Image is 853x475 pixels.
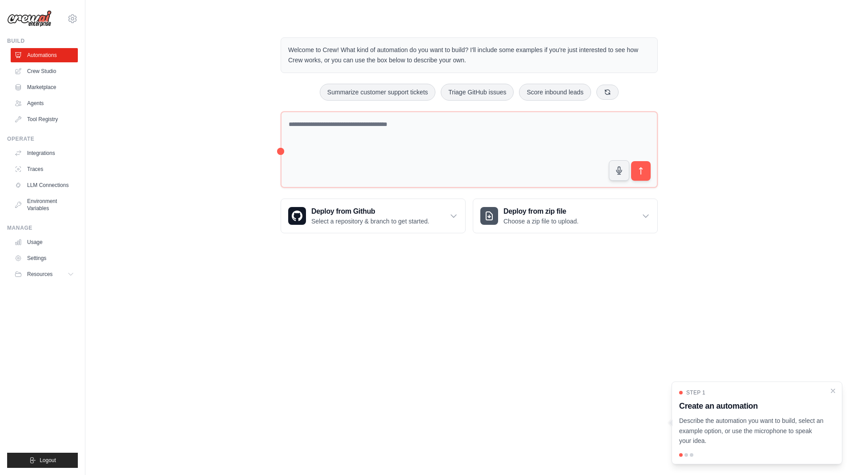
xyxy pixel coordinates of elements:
button: Close walkthrough [829,387,837,394]
a: Crew Studio [11,64,78,78]
div: Build [7,37,78,45]
p: Select a repository & branch to get started. [311,217,429,226]
div: Manage [7,224,78,231]
p: Choose a zip file to upload. [503,217,579,226]
a: Settings [11,251,78,265]
a: Integrations [11,146,78,160]
a: LLM Connections [11,178,78,192]
a: Automations [11,48,78,62]
span: Step 1 [686,389,705,396]
iframe: Chat Widget [809,432,853,475]
button: Score inbound leads [519,84,591,101]
div: Operate [7,135,78,142]
a: Environment Variables [11,194,78,215]
a: Agents [11,96,78,110]
span: Logout [40,457,56,464]
h3: Deploy from zip file [503,206,579,217]
a: Marketplace [11,80,78,94]
button: Summarize customer support tickets [320,84,435,101]
button: Resources [11,267,78,281]
a: Traces [11,162,78,176]
img: Logo [7,10,52,27]
p: Describe the automation you want to build, select an example option, or use the microphone to spe... [679,416,824,446]
button: Triage GitHub issues [441,84,514,101]
span: Resources [27,271,52,278]
button: Logout [7,453,78,468]
a: Usage [11,235,78,249]
a: Tool Registry [11,112,78,126]
p: Welcome to Crew! What kind of automation do you want to build? I'll include some examples if you'... [288,45,650,65]
h3: Create an automation [679,400,824,412]
h3: Deploy from Github [311,206,429,217]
